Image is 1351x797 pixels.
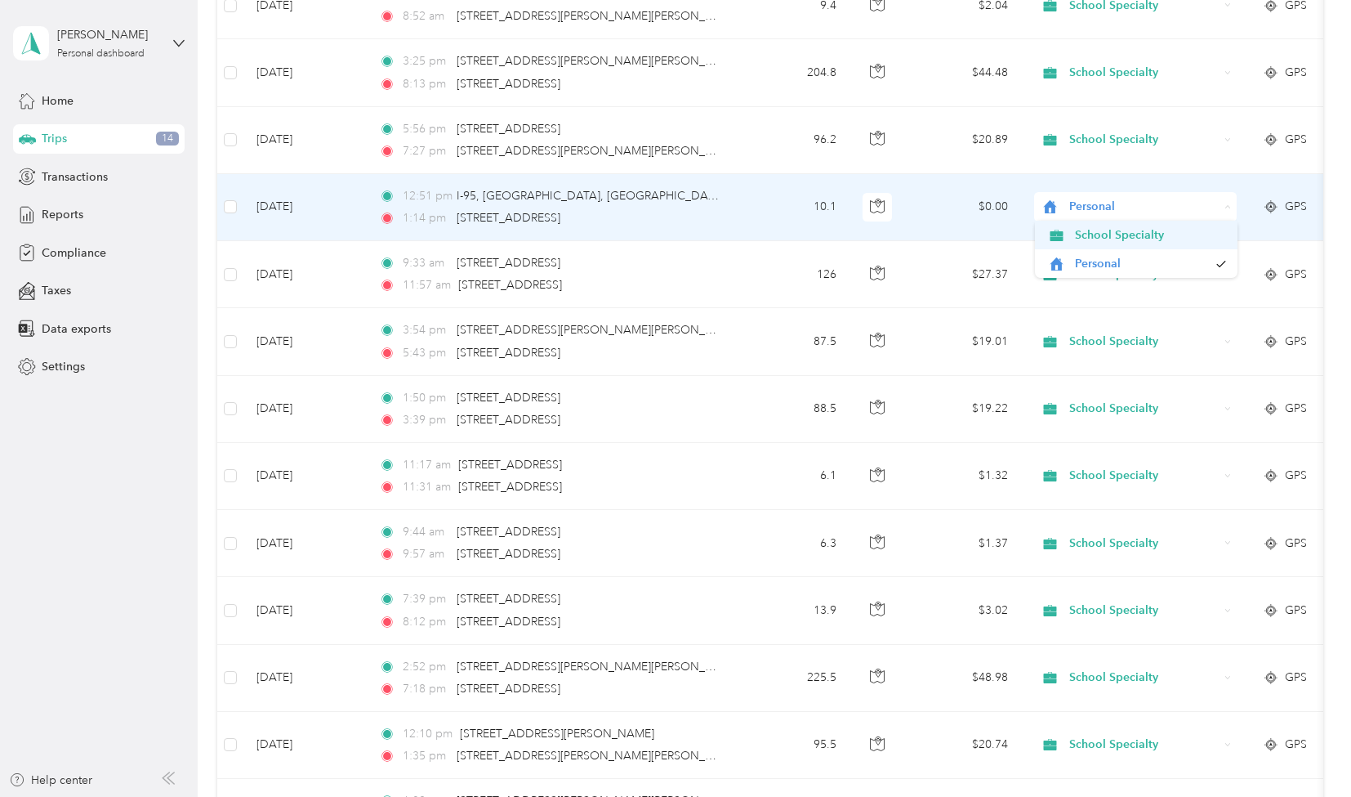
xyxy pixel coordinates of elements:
td: 204.8 [742,39,849,106]
span: 9:57 am [403,545,449,563]
span: [STREET_ADDRESS] [457,211,560,225]
span: 12:10 pm [403,725,453,743]
span: [STREET_ADDRESS] [458,278,562,292]
span: 12:51 pm [403,187,449,205]
span: Compliance [42,244,106,262]
td: $44.48 [907,39,1021,106]
span: [STREET_ADDRESS] [458,458,562,472]
span: 1:35 pm [403,747,449,765]
span: School Specialty [1069,64,1219,82]
span: Personal [1069,198,1219,216]
div: Personal dashboard [57,49,145,59]
td: [DATE] [243,577,366,644]
span: 3:39 pm [403,411,449,429]
span: 3:54 pm [403,321,449,339]
span: [STREET_ADDRESS] [457,391,560,405]
span: School Specialty [1069,467,1219,485]
td: $48.98 [907,645,1021,712]
span: Reports [42,206,83,223]
span: School Specialty [1075,226,1226,244]
span: [STREET_ADDRESS][PERSON_NAME][PERSON_NAME] [457,54,742,68]
td: [DATE] [243,39,366,106]
span: GPS [1285,333,1307,351]
span: School Specialty [1069,736,1219,754]
span: School Specialty [1069,131,1219,149]
td: [DATE] [243,107,366,174]
span: 11:57 am [403,276,451,294]
td: 13.9 [742,577,849,644]
td: 126 [742,241,849,308]
span: 7:27 pm [403,142,449,160]
td: $19.22 [907,376,1021,443]
td: 87.5 [742,308,849,375]
td: $1.37 [907,510,1021,577]
span: 1:50 pm [403,389,449,407]
span: [STREET_ADDRESS][PERSON_NAME][PERSON_NAME][PERSON_NAME] [457,323,832,337]
span: Trips [42,130,67,147]
td: 6.1 [742,443,849,510]
span: School Specialty [1069,400,1219,418]
span: Personal [1075,255,1207,272]
span: Home [42,92,74,110]
span: Data exports [42,320,111,338]
span: [STREET_ADDRESS][PERSON_NAME][PERSON_NAME] [457,749,742,763]
span: [STREET_ADDRESS] [457,346,560,360]
span: [STREET_ADDRESS][PERSON_NAME][PERSON_NAME] [457,144,742,158]
span: [STREET_ADDRESS] [457,256,560,270]
span: 7:39 pm [403,590,449,608]
button: Help center [9,772,92,789]
span: GPS [1285,669,1307,687]
span: School Specialty [1069,669,1219,687]
td: [DATE] [243,376,366,443]
span: 14 [156,132,179,146]
span: [STREET_ADDRESS][PERSON_NAME][PERSON_NAME] [457,660,742,674]
span: School Specialty [1069,602,1219,620]
span: 11:31 am [403,478,451,496]
span: School Specialty [1069,333,1219,351]
span: GPS [1285,602,1307,620]
span: [STREET_ADDRESS] [457,592,560,606]
span: GPS [1285,131,1307,149]
td: 88.5 [742,376,849,443]
span: GPS [1285,535,1307,553]
span: 9:33 am [403,254,449,272]
span: [STREET_ADDRESS] [457,525,560,539]
span: Taxes [42,282,71,299]
span: 8:52 am [403,7,449,25]
iframe: Everlance-gr Chat Button Frame [1260,705,1351,797]
td: $27.37 [907,241,1021,308]
td: $1.32 [907,443,1021,510]
td: $20.89 [907,107,1021,174]
td: [DATE] [243,712,366,779]
span: 7:18 pm [403,680,449,698]
span: GPS [1285,467,1307,485]
td: $0.00 [907,174,1021,241]
td: [DATE] [243,443,366,510]
td: [DATE] [243,510,366,577]
span: [STREET_ADDRESS] [457,547,560,561]
td: [DATE] [243,174,366,241]
span: 1:14 pm [403,209,449,227]
td: [DATE] [243,645,366,712]
span: GPS [1285,400,1307,418]
td: 6.3 [742,510,849,577]
span: [STREET_ADDRESS] [457,615,560,629]
span: GPS [1285,266,1307,284]
td: $20.74 [907,712,1021,779]
span: 9:44 am [403,523,449,541]
td: $19.01 [907,308,1021,375]
span: School Specialty [1069,535,1219,553]
span: 5:43 pm [403,344,449,362]
span: [STREET_ADDRESS] [457,682,560,696]
td: 225.5 [742,645,849,712]
td: [DATE] [243,241,366,308]
div: [PERSON_NAME] [57,26,159,43]
span: GPS [1285,64,1307,82]
span: [STREET_ADDRESS] [457,413,560,427]
td: $3.02 [907,577,1021,644]
span: Transactions [42,168,108,186]
td: [DATE] [243,308,366,375]
span: I-95, [GEOGRAPHIC_DATA], [GEOGRAPHIC_DATA], [GEOGRAPHIC_DATA] [457,189,849,203]
span: 3:25 pm [403,52,449,70]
